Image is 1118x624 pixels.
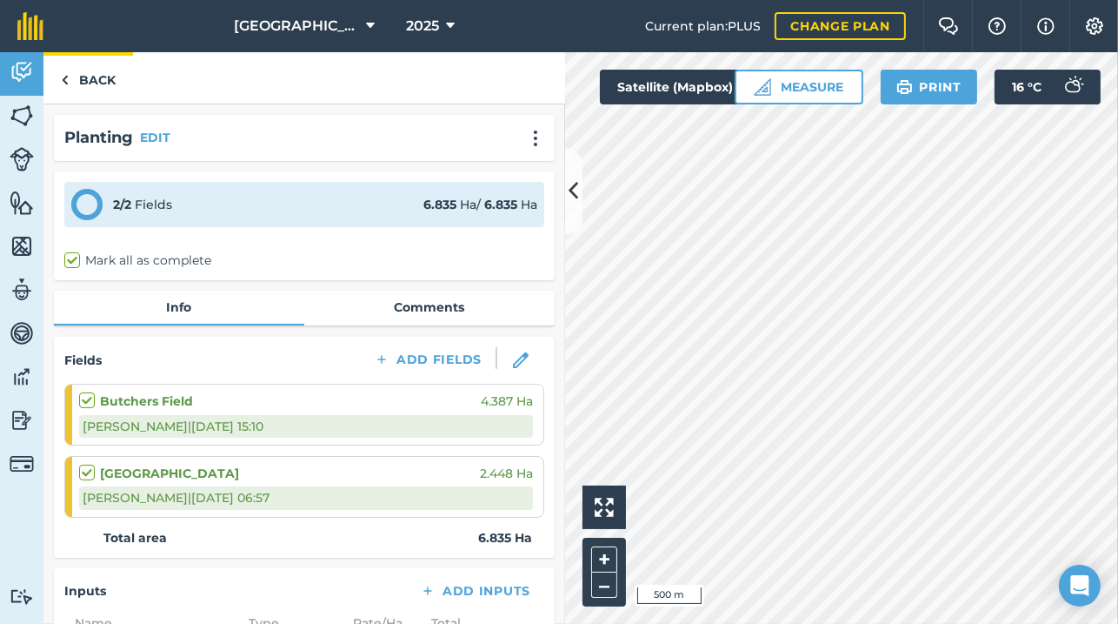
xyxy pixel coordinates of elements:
[64,351,102,370] h4: Fields
[775,12,906,40] a: Change plan
[406,16,439,37] span: 2025
[595,498,614,517] img: Four arrows, one pointing top left, one top right, one bottom right and the last bottom left
[304,291,555,324] a: Comments
[1055,70,1090,104] img: svg+xml;base64,PD94bWwgdmVyc2lvbj0iMS4wIiBlbmNvZGluZz0idXRmLTgiPz4KPCEtLSBHZW5lcmF0b3I6IEFkb2JlIE...
[10,190,34,216] img: svg+xml;base64,PHN2ZyB4bWxucz0iaHR0cDovL3d3dy53My5vcmcvMjAwMC9zdmciIHdpZHRoPSI1NiIgaGVpZ2h0PSI2MC...
[10,588,34,605] img: svg+xml;base64,PD94bWwgdmVyc2lvbj0iMS4wIiBlbmNvZGluZz0idXRmLTgiPz4KPCEtLSBHZW5lcmF0b3I6IEFkb2JlIE...
[10,103,34,129] img: svg+xml;base64,PHN2ZyB4bWxucz0iaHR0cDovL3d3dy53My5vcmcvMjAwMC9zdmciIHdpZHRoPSI1NiIgaGVpZ2h0PSI2MC...
[600,70,767,104] button: Satellite (Mapbox)
[735,70,863,104] button: Measure
[481,392,533,411] span: 4.387 Ha
[591,547,617,573] button: +
[10,233,34,259] img: svg+xml;base64,PHN2ZyB4bWxucz0iaHR0cDovL3d3dy53My5vcmcvMjAwMC9zdmciIHdpZHRoPSI1NiIgaGVpZ2h0PSI2MC...
[1037,16,1055,37] img: svg+xml;base64,PHN2ZyB4bWxucz0iaHR0cDovL3d3dy53My5vcmcvMjAwMC9zdmciIHdpZHRoPSIxNyIgaGVpZ2h0PSIxNy...
[484,197,517,212] strong: 6.835
[995,70,1101,104] button: 16 °C
[423,195,537,214] div: Ha / Ha
[987,17,1008,35] img: A question mark icon
[1084,17,1105,35] img: A cog icon
[10,59,34,85] img: svg+xml;base64,PD94bWwgdmVyc2lvbj0iMS4wIiBlbmNvZGluZz0idXRmLTgiPz4KPCEtLSBHZW5lcmF0b3I6IEFkb2JlIE...
[54,291,304,324] a: Info
[17,12,43,40] img: fieldmargin Logo
[406,579,544,603] button: Add Inputs
[10,364,34,390] img: svg+xml;base64,PD94bWwgdmVyc2lvbj0iMS4wIiBlbmNvZGluZz0idXRmLTgiPz4KPCEtLSBHZW5lcmF0b3I6IEFkb2JlIE...
[43,52,133,104] a: Back
[61,70,69,91] img: svg+xml;base64,PHN2ZyB4bWxucz0iaHR0cDovL3d3dy53My5vcmcvMjAwMC9zdmciIHdpZHRoPSI5IiBoZWlnaHQ9IjI0Ii...
[754,78,771,96] img: Ruler icon
[64,252,211,270] label: Mark all as complete
[113,197,131,212] strong: 2 / 2
[10,320,34,346] img: svg+xml;base64,PD94bWwgdmVyc2lvbj0iMS4wIiBlbmNvZGluZz0idXRmLTgiPz4KPCEtLSBHZW5lcmF0b3I6IEFkb2JlIE...
[79,415,533,438] div: [PERSON_NAME] | [DATE] 15:10
[513,352,529,368] img: svg+xml;base64,PHN2ZyB3aWR0aD0iMTgiIGhlaWdodD0iMTgiIHZpZXdCb3g9IjAgMCAxOCAxOCIgZmlsbD0ibm9uZSIgeG...
[64,581,106,601] h4: Inputs
[10,277,34,303] img: svg+xml;base64,PD94bWwgdmVyc2lvbj0iMS4wIiBlbmNvZGluZz0idXRmLTgiPz4KPCEtLSBHZW5lcmF0b3I6IEFkb2JlIE...
[10,147,34,171] img: svg+xml;base64,PD94bWwgdmVyc2lvbj0iMS4wIiBlbmNvZGluZz0idXRmLTgiPz4KPCEtLSBHZW5lcmF0b3I6IEFkb2JlIE...
[938,17,959,35] img: Two speech bubbles overlapping with the left bubble in the forefront
[1012,70,1041,104] span: 16 ° C
[480,464,533,483] span: 2.448 Ha
[360,347,496,372] button: Add Fields
[591,573,617,598] button: –
[881,70,978,104] button: Print
[1059,565,1101,607] div: Open Intercom Messenger
[100,392,193,411] strong: Butchers Field
[645,17,761,36] span: Current plan : PLUS
[113,195,172,214] div: Fields
[423,197,456,212] strong: 6.835
[103,528,167,547] strong: Total area
[140,128,170,147] button: EDIT
[10,407,34,433] img: svg+xml;base64,PD94bWwgdmVyc2lvbj0iMS4wIiBlbmNvZGluZz0idXRmLTgiPz4KPCEtLSBHZW5lcmF0b3I6IEFkb2JlIE...
[100,464,239,483] strong: [GEOGRAPHIC_DATA]
[64,125,133,151] h2: Planting
[10,452,34,476] img: svg+xml;base64,PD94bWwgdmVyc2lvbj0iMS4wIiBlbmNvZGluZz0idXRmLTgiPz4KPCEtLSBHZW5lcmF0b3I6IEFkb2JlIE...
[525,130,546,147] img: svg+xml;base64,PHN2ZyB4bWxucz0iaHR0cDovL3d3dy53My5vcmcvMjAwMC9zdmciIHdpZHRoPSIyMCIgaGVpZ2h0PSIyNC...
[896,77,913,97] img: svg+xml;base64,PHN2ZyB4bWxucz0iaHR0cDovL3d3dy53My5vcmcvMjAwMC9zdmciIHdpZHRoPSIxOSIgaGVpZ2h0PSIyNC...
[79,486,533,509] div: [PERSON_NAME] | [DATE] 06:57
[234,16,359,37] span: [GEOGRAPHIC_DATA]
[478,528,532,547] strong: 6.835 Ha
